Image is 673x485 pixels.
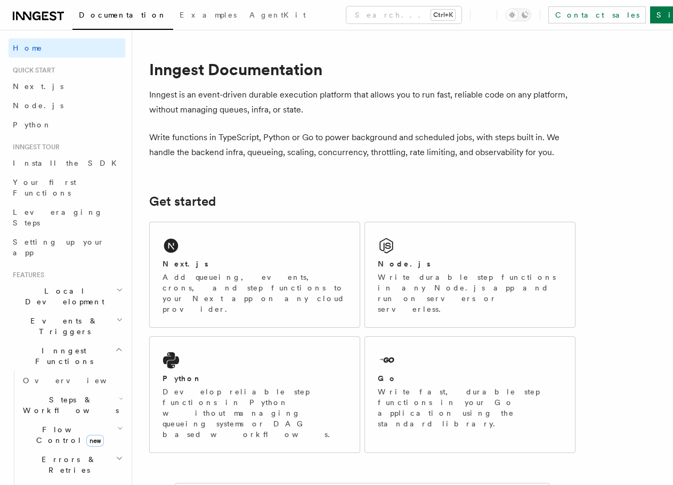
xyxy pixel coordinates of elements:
[149,194,216,209] a: Get started
[9,232,125,262] a: Setting up your app
[9,173,125,203] a: Your first Functions
[13,159,123,167] span: Install the SDK
[9,153,125,173] a: Install the SDK
[149,336,360,453] a: PythonDevelop reliable step functions in Python without managing queueing systems or DAG based wo...
[19,420,125,450] button: Flow Controlnew
[173,3,243,29] a: Examples
[378,272,562,314] p: Write durable step functions in any Node.js app and run on servers or serverless.
[19,424,117,446] span: Flow Control
[149,87,575,117] p: Inngest is an event-driven durable execution platform that allows you to run fast, reliable code ...
[163,386,347,440] p: Develop reliable step functions in Python without managing queueing systems or DAG based workflows.
[86,435,104,447] span: new
[431,10,455,20] kbd: Ctrl+K
[9,115,125,134] a: Python
[19,454,116,475] span: Errors & Retries
[163,258,208,269] h2: Next.js
[79,11,167,19] span: Documentation
[548,6,646,23] a: Contact sales
[9,341,125,371] button: Inngest Functions
[13,208,103,227] span: Leveraging Steps
[149,60,575,79] h1: Inngest Documentation
[506,9,531,21] button: Toggle dark mode
[9,271,44,279] span: Features
[243,3,312,29] a: AgentKit
[9,203,125,232] a: Leveraging Steps
[378,386,562,429] p: Write fast, durable step functions in your Go application using the standard library.
[9,66,55,75] span: Quick start
[19,450,125,480] button: Errors & Retries
[19,390,125,420] button: Steps & Workflows
[13,120,52,129] span: Python
[249,11,306,19] span: AgentKit
[9,96,125,115] a: Node.js
[180,11,237,19] span: Examples
[163,272,347,314] p: Add queueing, events, crons, and step functions to your Next app on any cloud provider.
[149,130,575,160] p: Write functions in TypeScript, Python or Go to power background and scheduled jobs, with steps bu...
[19,394,119,416] span: Steps & Workflows
[346,6,461,23] button: Search...Ctrl+K
[13,82,63,91] span: Next.js
[13,43,43,53] span: Home
[13,238,104,257] span: Setting up your app
[72,3,173,30] a: Documentation
[19,371,125,390] a: Overview
[9,143,60,151] span: Inngest tour
[9,311,125,341] button: Events & Triggers
[9,316,116,337] span: Events & Triggers
[9,281,125,311] button: Local Development
[13,101,63,110] span: Node.js
[9,286,116,307] span: Local Development
[9,38,125,58] a: Home
[378,258,431,269] h2: Node.js
[149,222,360,328] a: Next.jsAdd queueing, events, crons, and step functions to your Next app on any cloud provider.
[13,178,76,197] span: Your first Functions
[364,336,575,453] a: GoWrite fast, durable step functions in your Go application using the standard library.
[23,376,133,385] span: Overview
[364,222,575,328] a: Node.jsWrite durable step functions in any Node.js app and run on servers or serverless.
[163,373,202,384] h2: Python
[9,77,125,96] a: Next.js
[378,373,397,384] h2: Go
[9,345,115,367] span: Inngest Functions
